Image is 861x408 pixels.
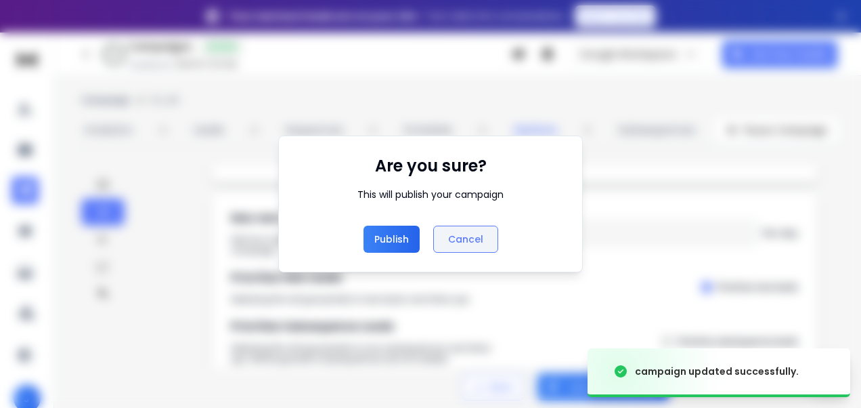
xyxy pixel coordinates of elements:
[357,188,504,201] div: This will publish your campaign
[635,365,799,378] div: campaign updated successfully.
[363,226,420,253] button: Publish
[433,226,498,253] button: Cancel
[375,155,487,177] h1: Are you sure?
